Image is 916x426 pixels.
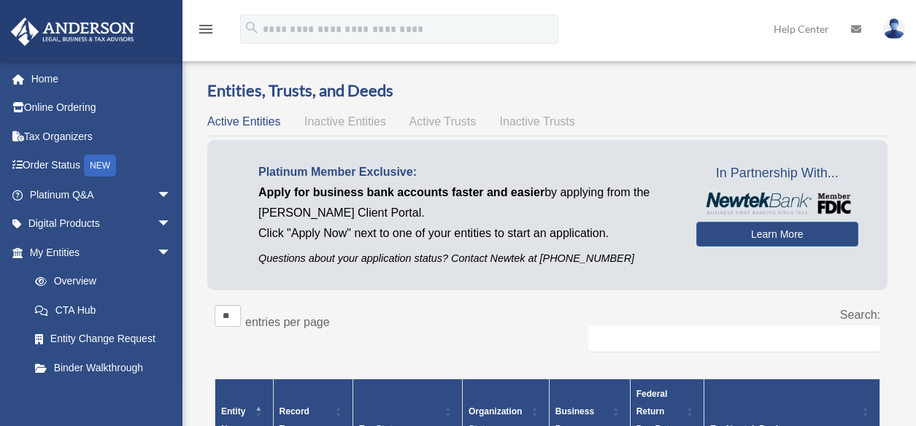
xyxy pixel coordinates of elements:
[207,80,888,102] h3: Entities, Trusts, and Deeds
[157,180,186,210] span: arrow_drop_down
[696,162,858,185] span: In Partnership With...
[20,267,179,296] a: Overview
[197,26,215,38] a: menu
[704,193,851,214] img: NewtekBankLogoSM.png
[10,64,193,93] a: Home
[10,209,193,239] a: Digital Productsarrow_drop_down
[245,316,330,328] label: entries per page
[258,223,674,244] p: Click "Apply Now" next to one of your entities to start an application.
[157,238,186,268] span: arrow_drop_down
[10,93,193,123] a: Online Ordering
[10,238,186,267] a: My Entitiesarrow_drop_down
[10,180,193,209] a: Platinum Q&Aarrow_drop_down
[207,115,280,128] span: Active Entities
[20,295,186,325] a: CTA Hub
[20,325,186,354] a: Entity Change Request
[258,186,544,198] span: Apply for business bank accounts faster and easier
[157,209,186,239] span: arrow_drop_down
[197,20,215,38] i: menu
[244,20,260,36] i: search
[883,18,905,39] img: User Pic
[500,115,575,128] span: Inactive Trusts
[304,115,386,128] span: Inactive Entities
[409,115,477,128] span: Active Trusts
[696,222,858,247] a: Learn More
[258,182,674,223] p: by applying from the [PERSON_NAME] Client Portal.
[840,309,880,321] label: Search:
[7,18,139,46] img: Anderson Advisors Platinum Portal
[10,151,193,181] a: Order StatusNEW
[258,162,674,182] p: Platinum Member Exclusive:
[258,249,674,268] p: Questions about your application status? Contact Newtek at [PHONE_NUMBER]
[20,353,186,382] a: Binder Walkthrough
[10,122,193,151] a: Tax Organizers
[84,155,116,177] div: NEW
